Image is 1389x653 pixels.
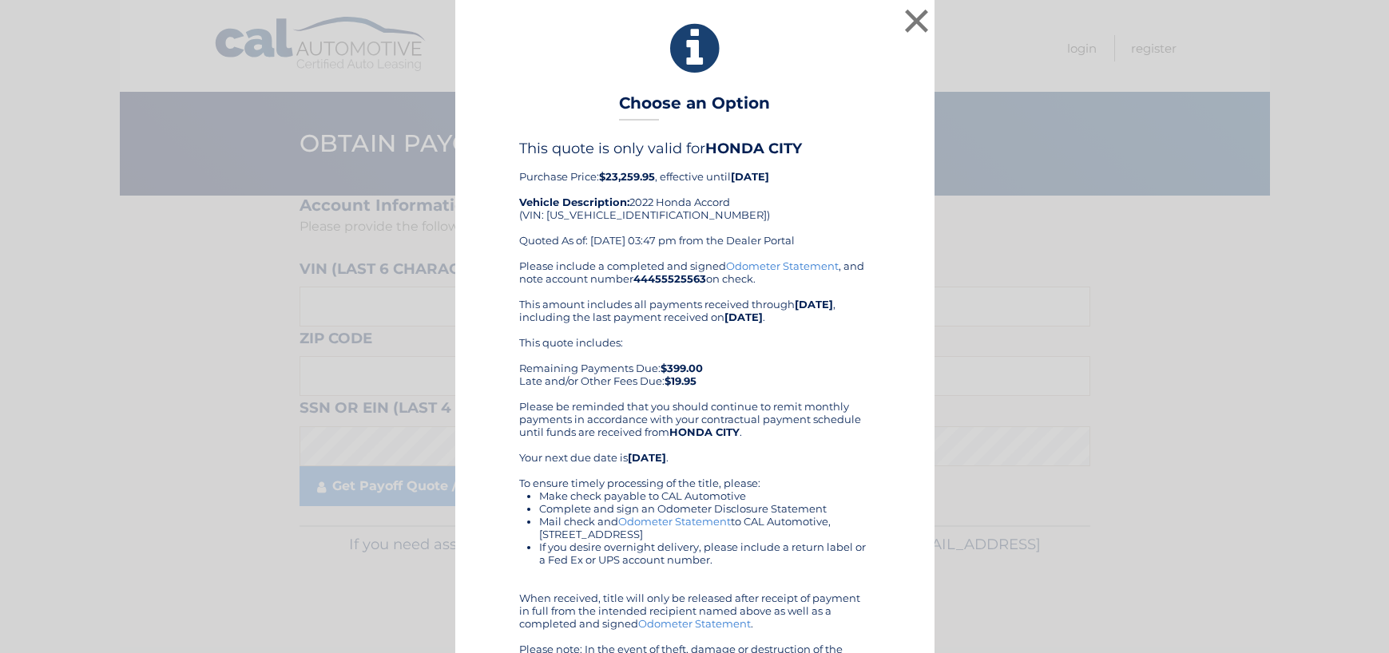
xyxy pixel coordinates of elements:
[539,502,871,515] li: Complete and sign an Odometer Disclosure Statement
[519,140,871,157] h4: This quote is only valid for
[539,540,871,566] li: If you desire overnight delivery, please include a return label or a Fed Ex or UPS account number.
[618,515,731,528] a: Odometer Statement
[661,362,703,374] b: $399.00
[705,140,802,157] b: HONDA CITY
[519,196,629,208] strong: Vehicle Description:
[599,170,655,183] b: $23,259.95
[638,617,751,630] a: Odometer Statement
[628,451,666,464] b: [DATE]
[669,425,740,438] b: HONDA CITY
[795,298,833,311] b: [DATE]
[539,515,871,540] li: Mail check and to CAL Automotive, [STREET_ADDRESS]
[726,259,839,272] a: Odometer Statement
[665,374,696,387] b: $19.95
[901,5,933,37] button: ×
[724,311,763,323] b: [DATE]
[519,336,871,387] div: This quote includes: Remaining Payments Due: Late and/or Other Fees Due:
[731,170,769,183] b: [DATE]
[519,140,871,259] div: Purchase Price: , effective until 2022 Honda Accord (VIN: [US_VEHICLE_IDENTIFICATION_NUMBER]) Quo...
[539,489,871,502] li: Make check payable to CAL Automotive
[633,272,706,285] b: 44455525563
[619,93,770,121] h3: Choose an Option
